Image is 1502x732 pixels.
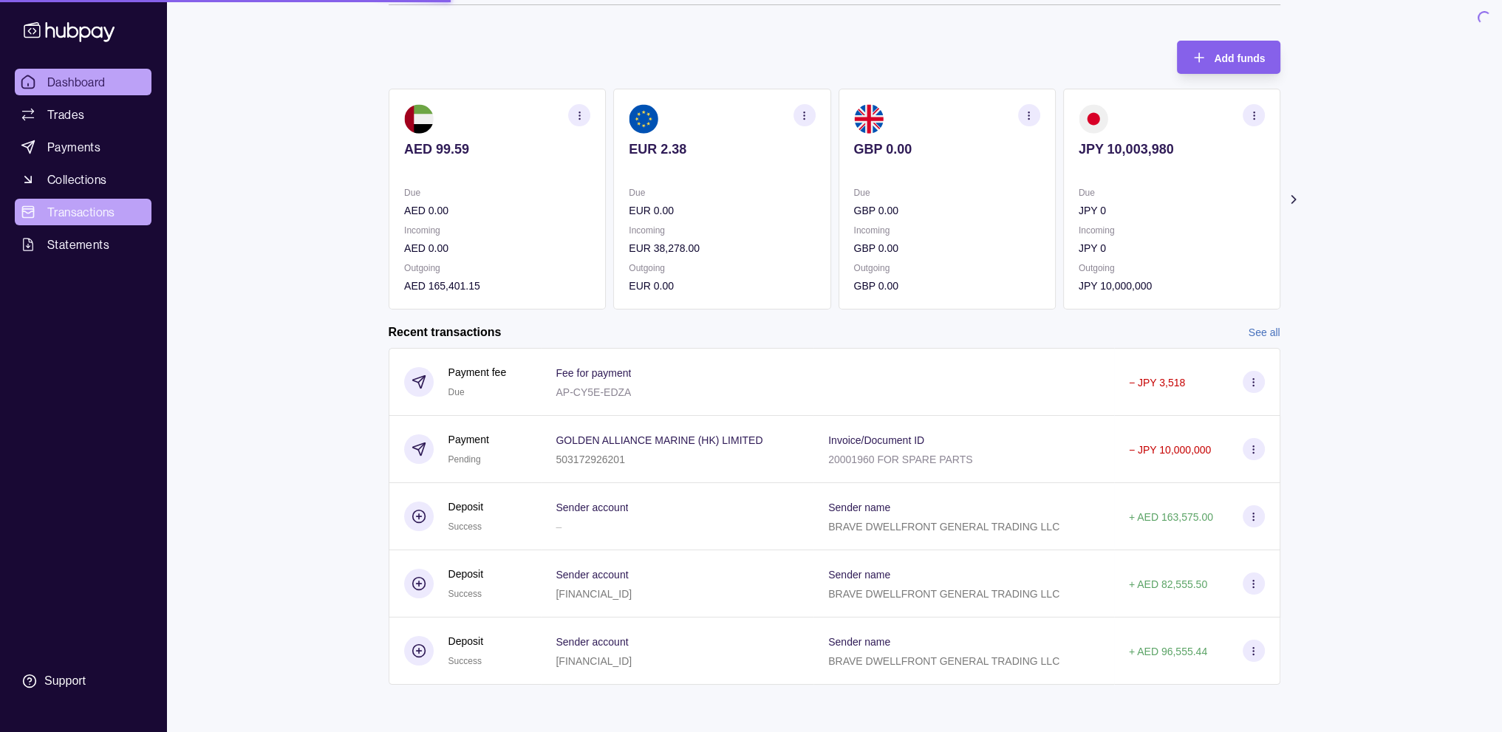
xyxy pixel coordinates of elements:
[1078,202,1264,219] p: JPY 0
[15,134,151,160] a: Payments
[828,502,890,513] p: Sender name
[853,260,1040,276] p: Outgoing
[448,589,482,599] span: Success
[629,240,815,256] p: EUR 38,278.00
[44,673,86,689] div: Support
[556,655,632,667] p: [FINANCIAL_ID]
[1078,278,1264,294] p: JPY 10,000,000
[1078,104,1107,134] img: jp
[556,588,632,600] p: [FINANCIAL_ID]
[404,222,590,239] p: Incoming
[47,236,109,253] span: Statements
[853,278,1040,294] p: GBP 0.00
[556,521,561,533] p: –
[556,367,631,379] p: Fee for payment
[853,104,883,134] img: gb
[629,141,815,157] p: EUR 2.38
[15,101,151,128] a: Trades
[15,69,151,95] a: Dashboard
[404,141,590,157] p: AED 99.59
[1078,185,1264,201] p: Due
[556,569,628,581] p: Sender account
[556,434,762,446] p: GOLDEN ALLIANCE MARINE (HK) LIMITED
[448,566,483,582] p: Deposit
[404,202,590,219] p: AED 0.00
[404,185,590,201] p: Due
[828,588,1059,600] p: BRAVE DWELLFRONT GENERAL TRADING LLC
[1078,222,1264,239] p: Incoming
[828,655,1059,667] p: BRAVE DWELLFRONT GENERAL TRADING LLC
[404,260,590,276] p: Outgoing
[448,633,483,649] p: Deposit
[448,521,482,532] span: Success
[448,454,481,465] span: Pending
[15,231,151,258] a: Statements
[47,138,100,156] span: Payments
[853,185,1040,201] p: Due
[629,185,815,201] p: Due
[629,202,815,219] p: EUR 0.00
[448,431,489,448] p: Payment
[15,166,151,193] a: Collections
[448,499,483,515] p: Deposit
[15,666,151,697] a: Support
[47,203,115,221] span: Transactions
[1177,41,1280,74] button: Add funds
[853,222,1040,239] p: Incoming
[404,278,590,294] p: AED 165,401.15
[853,240,1040,256] p: GBP 0.00
[1129,578,1207,590] p: + AED 82,555.50
[448,387,465,397] span: Due
[629,222,815,239] p: Incoming
[828,636,890,648] p: Sender name
[1129,377,1185,389] p: − JPY 3,518
[556,454,624,465] p: 503172926201
[1249,324,1280,341] a: See all
[389,324,502,341] h2: Recent transactions
[1129,646,1207,657] p: + AED 96,555.44
[1078,141,1264,157] p: JPY 10,003,980
[629,104,658,134] img: eu
[828,434,924,446] p: Invoice/Document ID
[448,656,482,666] span: Success
[556,502,628,513] p: Sender account
[828,521,1059,533] p: BRAVE DWELLFRONT GENERAL TRADING LLC
[47,106,84,123] span: Trades
[404,240,590,256] p: AED 0.00
[853,141,1040,157] p: GBP 0.00
[556,636,628,648] p: Sender account
[47,73,106,91] span: Dashboard
[404,104,434,134] img: ae
[448,364,507,380] p: Payment fee
[853,202,1040,219] p: GBP 0.00
[629,278,815,294] p: EUR 0.00
[1078,240,1264,256] p: JPY 0
[828,569,890,581] p: Sender name
[828,454,972,465] p: 20001960 FOR SPARE PARTS
[1214,52,1265,64] span: Add funds
[629,260,815,276] p: Outgoing
[1129,444,1211,456] p: − JPY 10,000,000
[1078,260,1264,276] p: Outgoing
[15,199,151,225] a: Transactions
[47,171,106,188] span: Collections
[1129,511,1213,523] p: + AED 163,575.00
[556,386,631,398] p: AP-CY5E-EDZA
